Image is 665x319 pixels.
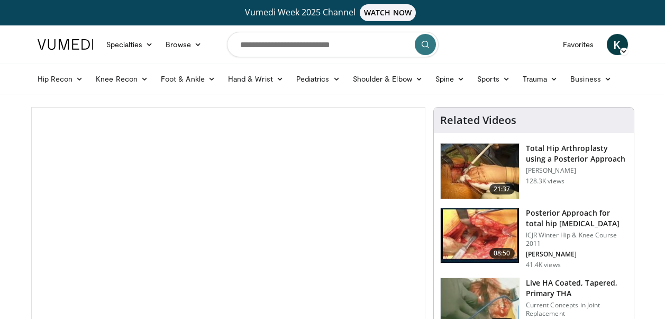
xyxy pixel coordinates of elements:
a: Hand & Wrist [222,68,290,90]
a: Pediatrics [290,68,347,90]
a: Sports [471,68,516,90]
p: 41.4K views [526,261,561,269]
a: Shoulder & Elbow [347,68,429,90]
span: WATCH NOW [360,4,416,21]
h3: Posterior Approach for total hip [MEDICAL_DATA] [526,208,627,229]
span: 21:37 [489,184,515,194]
a: Vumedi Week 2025 ChannelWATCH NOW [39,4,626,21]
h3: Total Hip Arthroplasty using a Posterior Approach [526,143,627,164]
a: 08:50 Posterior Approach for total hip [MEDICAL_DATA] ICJR Winter Hip & Knee Course 2011 [PERSON_... [440,208,627,269]
p: ICJR Winter Hip & Knee Course 2011 [526,231,627,248]
a: Knee Recon [89,68,154,90]
p: 128.3K views [526,177,564,185]
a: Foot & Ankle [154,68,222,90]
a: 21:37 Total Hip Arthroplasty using a Posterior Approach [PERSON_NAME] 128.3K views [440,143,627,199]
input: Search topics, interventions [227,32,439,57]
a: Favorites [557,34,600,55]
a: Spine [429,68,471,90]
img: 297873_0003_1.png.150x105_q85_crop-smart_upscale.jpg [441,208,519,263]
p: [PERSON_NAME] [526,250,627,259]
a: Trauma [516,68,564,90]
span: 08:50 [489,248,515,259]
a: Browse [159,34,208,55]
a: K [607,34,628,55]
a: Specialties [100,34,160,55]
a: Hip Recon [31,68,90,90]
p: [PERSON_NAME] [526,166,627,175]
h4: Related Videos [440,114,516,127]
p: Current Concepts in Joint Replacement [526,301,627,318]
a: Business [564,68,618,90]
img: 286987_0000_1.png.150x105_q85_crop-smart_upscale.jpg [441,144,519,199]
img: VuMedi Logo [38,39,94,50]
h3: Live HA Coated, Tapered, Primary THA [526,278,627,299]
